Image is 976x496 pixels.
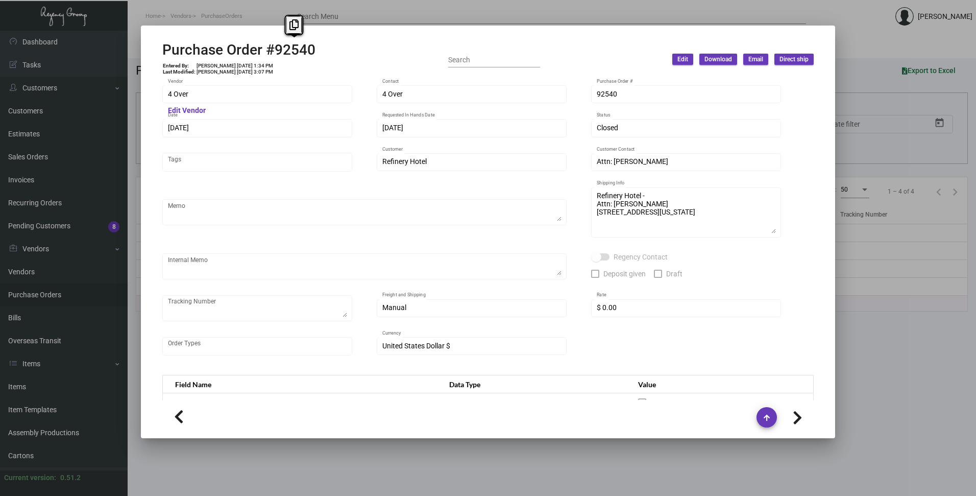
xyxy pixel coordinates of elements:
[4,473,56,483] div: Current version:
[628,375,813,393] th: Value
[175,398,223,407] span: Order On Hold
[779,55,809,64] span: Direct ship
[748,55,763,64] span: Email
[614,251,668,263] span: Regency Contact
[196,63,274,69] td: [PERSON_NAME] [DATE] 1:34 PM
[774,54,814,65] button: Direct ship
[677,55,688,64] span: Edit
[666,268,682,280] span: Draft
[60,473,81,483] div: 0.51.2
[603,268,646,280] span: Deposit given
[162,41,315,59] h2: Purchase Order #92540
[168,107,206,115] mat-hint: Edit Vendor
[704,55,732,64] span: Download
[449,398,475,407] span: Boolean
[597,124,618,132] span: Closed
[196,69,274,75] td: [PERSON_NAME] [DATE] 3:07 PM
[439,375,628,393] th: Data Type
[162,69,196,75] td: Last Modified:
[163,375,440,393] th: Field Name
[672,54,693,65] button: Edit
[289,19,299,30] i: Copy
[699,54,737,65] button: Download
[382,303,406,312] span: Manual
[743,54,768,65] button: Email
[162,63,196,69] td: Entered By:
